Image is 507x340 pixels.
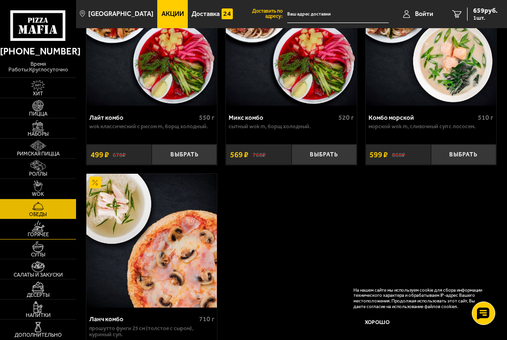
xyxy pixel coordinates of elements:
[229,114,336,121] div: Микс комбо
[292,144,357,165] button: Выбрать
[253,151,266,158] s: 768 ₽
[287,6,389,23] input: Ваш адрес доставки
[161,11,184,17] span: Акции
[369,124,494,130] p: Морской Wok M, Сливочный суп с лососем.
[91,151,109,159] span: 499 ₽
[222,8,233,20] img: 15daf4d41897b9f0e9f617042186c801.svg
[473,8,498,14] span: 659 руб.
[89,325,215,338] p: Прошутто Фунги 25 см (толстое с сыром), Куриный суп.
[353,287,487,309] p: На нашем сайте мы используем cookie для сбора информации технического характера и обрабатываем IP...
[478,114,493,122] span: 510 г
[89,315,197,323] div: Ланч комбо
[230,151,248,159] span: 569 ₽
[199,315,215,323] span: 710 г
[473,15,498,21] span: 1 шт.
[199,114,215,122] span: 550 г
[192,11,220,17] span: Доставка
[353,314,401,330] button: Хорошо
[415,11,433,17] span: Войти
[369,151,388,159] span: 599 ₽
[369,114,476,121] div: Комбо морской
[89,177,101,188] img: Акционный
[338,114,354,122] span: 520 г
[86,174,217,307] img: Ланч комбо
[152,144,217,165] button: Выбрать
[89,124,215,130] p: Wok классический с рисом M, Борщ холодный.
[113,151,126,158] s: 678 ₽
[237,9,287,19] span: Доставить по адресу:
[86,174,217,307] a: АкционныйЛанч комбо
[229,124,354,130] p: Сытный Wok M, Борщ холодный.
[392,151,405,158] s: 868 ₽
[431,144,496,165] button: Выбрать
[88,11,154,17] span: [GEOGRAPHIC_DATA]
[89,114,197,121] div: Лайт комбо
